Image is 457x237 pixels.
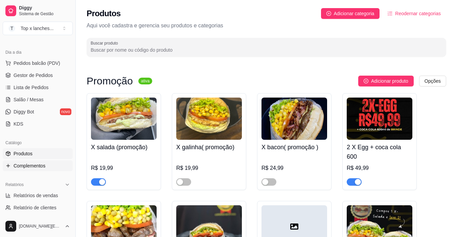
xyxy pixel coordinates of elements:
[3,22,73,35] button: Select a team
[358,76,414,86] button: Adicionar produto
[176,164,242,172] div: R$ 19,99
[14,192,58,199] span: Relatórios de vendas
[3,58,73,69] button: Pedidos balcão (PDV)
[14,72,53,79] span: Gestor de Pedidos
[326,11,331,16] span: plus-circle
[3,160,73,171] a: Complementos
[3,70,73,81] a: Gestor de Pedidos
[91,98,157,140] img: product-image
[3,214,73,225] a: Relatório de mesas
[3,137,73,148] div: Catálogo
[261,164,327,172] div: R$ 24,99
[371,77,408,85] span: Adicionar produto
[3,202,73,213] a: Relatório de clientes
[14,121,23,127] span: KDS
[3,190,73,201] a: Relatórios de vendas
[176,142,242,152] h4: X galinha( promoção)
[19,11,70,17] span: Sistema de Gestão
[87,22,446,30] p: Aqui você cadastra e gerencia seu produtos e categorias
[14,108,34,115] span: Diggy Bot
[347,98,412,140] img: product-image
[91,164,157,172] div: R$ 19,99
[3,82,73,93] a: Lista de Pedidos
[138,78,152,84] sup: ativa
[3,47,73,58] div: Dia a dia
[3,218,73,234] button: [DOMAIN_NAME][EMAIL_ADDRESS][DOMAIN_NAME]
[395,10,441,17] span: Reodernar categorias
[91,40,120,46] label: Buscar produto
[87,8,121,19] h2: Produtos
[19,223,62,229] span: [DOMAIN_NAME][EMAIL_ADDRESS][DOMAIN_NAME]
[3,148,73,159] a: Produtos
[347,142,412,161] h4: 2 X Egg + coca cola 600
[388,11,392,16] span: ordered-list
[21,25,53,32] div: Top x lanches ...
[14,96,44,103] span: Salão / Mesas
[91,142,157,152] h4: X salada (promoção)
[321,8,380,19] button: Adicionar categoria
[19,5,70,11] span: Diggy
[87,77,133,85] h3: Promoção
[364,79,368,83] span: plus-circle
[261,98,327,140] img: product-image
[334,10,374,17] span: Adicionar categoria
[91,47,442,53] input: Buscar produto
[14,60,60,67] span: Pedidos balcão (PDV)
[14,204,56,211] span: Relatório de clientes
[14,150,32,157] span: Produtos
[176,98,242,140] img: product-image
[8,25,15,32] span: T
[382,8,446,19] button: Reodernar categorias
[3,94,73,105] a: Salão / Mesas
[3,119,73,129] a: KDS
[3,106,73,117] a: Diggy Botnovo
[419,76,446,86] button: Opções
[425,77,441,85] span: Opções
[261,142,327,152] h4: X bacon( promoção )
[14,84,49,91] span: Lista de Pedidos
[3,3,73,19] a: DiggySistema de Gestão
[5,182,24,187] span: Relatórios
[347,164,412,172] div: R$ 49,99
[14,162,45,169] span: Complementos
